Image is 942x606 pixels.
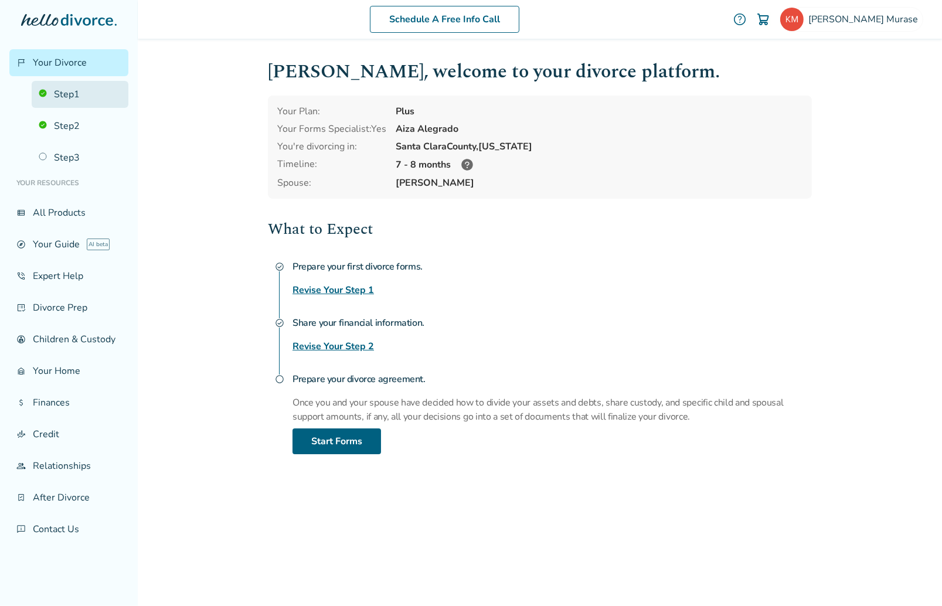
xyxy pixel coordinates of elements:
a: Revise Your Step 2 [293,339,374,353]
a: exploreYour GuideAI beta [9,231,128,258]
span: explore [16,240,26,249]
li: Your Resources [9,171,128,195]
a: flag_2Your Divorce [9,49,128,76]
div: You're divorcing in: [277,140,386,153]
span: view_list [16,208,26,217]
a: chat_infoContact Us [9,516,128,543]
span: [PERSON_NAME] [396,176,802,189]
span: flag_2 [16,58,26,67]
a: Step2 [32,113,128,139]
iframe: Chat Widget [883,550,942,606]
a: garage_homeYour Home [9,358,128,384]
span: account_child [16,335,26,344]
div: Your Plan: [277,105,386,118]
a: view_listAll Products [9,199,128,226]
span: Spouse: [277,176,386,189]
a: list_alt_checkDivorce Prep [9,294,128,321]
span: Your Divorce [33,56,87,69]
span: finance_mode [16,430,26,439]
span: check_circle [275,318,284,328]
span: phone_in_talk [16,271,26,281]
a: help [733,12,747,26]
a: attach_moneyFinances [9,389,128,416]
h1: [PERSON_NAME] , welcome to your divorce platform. [268,57,812,86]
a: phone_in_talkExpert Help [9,263,128,290]
div: Aiza Alegrado [396,122,802,135]
div: Your Forms Specialist: Yes [277,122,386,135]
a: Revise Your Step 1 [293,283,374,297]
a: groupRelationships [9,452,128,479]
span: group [16,461,26,471]
span: list_alt_check [16,303,26,312]
span: AI beta [87,239,110,250]
a: account_childChildren & Custody [9,326,128,353]
h4: Prepare your divorce agreement. [293,367,812,391]
h4: Share your financial information. [293,311,812,335]
a: Step1 [32,81,128,108]
a: Step3 [32,144,128,171]
p: Once you and your spouse have decided how to divide your assets and debts, share custody, and spe... [293,396,812,424]
img: katsu610@gmail.com [780,8,804,31]
span: garage_home [16,366,26,376]
a: bookmark_checkAfter Divorce [9,484,128,511]
a: Start Forms [293,428,381,454]
div: Plus [396,105,802,118]
h4: Prepare your first divorce forms. [293,255,812,278]
a: Schedule A Free Info Call [370,6,519,33]
span: bookmark_check [16,493,26,502]
div: 7 - 8 months [396,158,802,172]
span: attach_money [16,398,26,407]
span: check_circle [275,262,284,271]
span: radio_button_unchecked [275,375,284,384]
img: Cart [756,12,770,26]
span: [PERSON_NAME] Murase [808,13,923,26]
div: Timeline: [277,158,386,172]
span: chat_info [16,525,26,534]
h2: What to Expect [268,217,812,241]
div: Santa Clara County, [US_STATE] [396,140,802,153]
a: finance_modeCredit [9,421,128,448]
